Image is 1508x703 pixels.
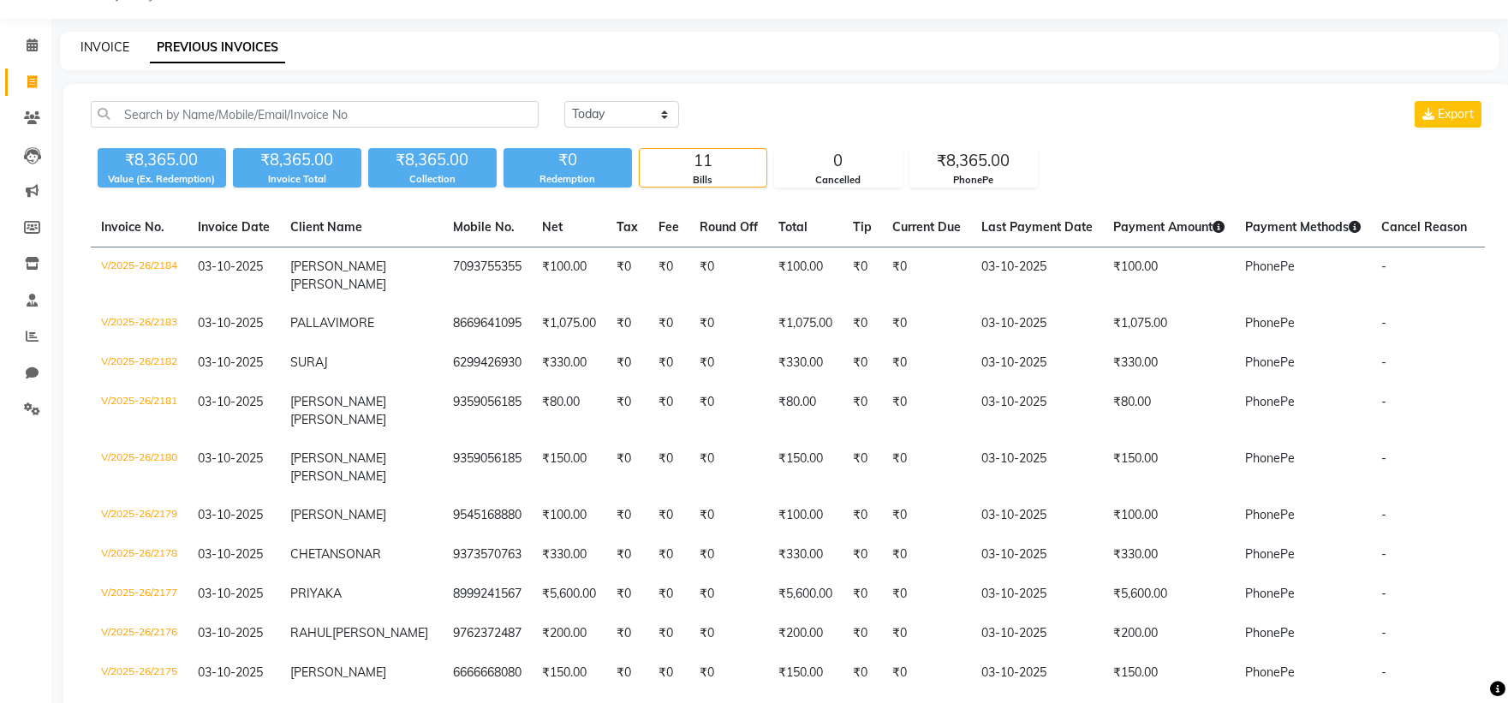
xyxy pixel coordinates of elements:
td: ₹0 [606,383,648,439]
span: PhonePe [1245,625,1295,640]
span: PALLAVI [290,315,339,331]
td: ₹330.00 [532,535,606,575]
td: 03-10-2025 [971,496,1103,535]
span: Tip [853,219,872,235]
td: ₹0 [606,653,648,693]
td: ₹0 [648,614,689,653]
span: PhonePe [1245,354,1295,370]
td: ₹0 [882,383,971,439]
td: 03-10-2025 [971,343,1103,383]
td: ₹0 [882,614,971,653]
span: - [1381,507,1386,522]
td: ₹200.00 [768,614,843,653]
div: 0 [775,149,902,173]
td: V/2025-26/2184 [91,247,188,305]
span: 03-10-2025 [198,394,263,409]
td: 03-10-2025 [971,653,1103,693]
td: ₹0 [882,343,971,383]
div: ₹8,365.00 [368,148,497,172]
td: ₹0 [648,247,689,305]
td: V/2025-26/2176 [91,614,188,653]
span: [PERSON_NAME] [290,468,386,484]
td: ₹0 [882,304,971,343]
td: ₹80.00 [532,383,606,439]
span: [PERSON_NAME] [332,625,428,640]
td: ₹5,600.00 [1103,575,1235,614]
span: [PERSON_NAME] [290,664,386,680]
span: [PERSON_NAME] [290,259,386,274]
td: ₹0 [843,496,882,535]
td: ₹0 [606,496,648,535]
td: ₹150.00 [768,653,843,693]
span: [PERSON_NAME] [290,394,386,409]
span: [PERSON_NAME] [290,277,386,292]
td: V/2025-26/2181 [91,383,188,439]
td: ₹0 [882,575,971,614]
span: PhonePe [1245,664,1295,680]
td: ₹0 [882,653,971,693]
span: - [1381,315,1386,331]
td: 8669641095 [443,304,532,343]
span: - [1381,664,1386,680]
td: ₹0 [689,535,768,575]
td: ₹100.00 [532,496,606,535]
td: ₹100.00 [1103,496,1235,535]
td: 03-10-2025 [971,304,1103,343]
span: SURAJ [290,354,328,370]
span: Current Due [892,219,961,235]
div: Collection [368,172,497,187]
span: 03-10-2025 [198,664,263,680]
td: ₹1,075.00 [1103,304,1235,343]
span: MORE [339,315,374,331]
td: V/2025-26/2182 [91,343,188,383]
span: - [1381,450,1386,466]
td: V/2025-26/2179 [91,496,188,535]
td: ₹0 [606,575,648,614]
td: ₹0 [648,575,689,614]
span: Invoice No. [101,219,164,235]
td: ₹0 [843,343,882,383]
td: ₹0 [843,304,882,343]
td: 9359056185 [443,383,532,439]
button: Export [1415,101,1481,128]
td: V/2025-26/2183 [91,304,188,343]
span: CHETAN [290,546,338,562]
td: ₹100.00 [768,247,843,305]
div: Value (Ex. Redemption) [98,172,226,187]
td: ₹0 [689,496,768,535]
td: ₹5,600.00 [768,575,843,614]
span: PhonePe [1245,586,1295,601]
td: ₹0 [882,247,971,305]
td: ₹0 [689,439,768,496]
td: ₹0 [843,247,882,305]
span: Export [1438,106,1474,122]
td: V/2025-26/2180 [91,439,188,496]
span: Total [778,219,808,235]
span: RAHUL [290,625,332,640]
td: ₹0 [689,383,768,439]
td: ₹0 [843,653,882,693]
input: Search by Name/Mobile/Email/Invoice No [91,101,539,128]
td: 03-10-2025 [971,614,1103,653]
span: 03-10-2025 [198,625,263,640]
td: ₹200.00 [532,614,606,653]
td: 03-10-2025 [971,247,1103,305]
td: ₹0 [843,535,882,575]
td: ₹0 [882,439,971,496]
td: ₹0 [606,535,648,575]
td: ₹0 [648,304,689,343]
span: Round Off [700,219,758,235]
td: ₹0 [882,535,971,575]
td: ₹0 [689,343,768,383]
div: ₹0 [504,148,632,172]
td: ₹0 [843,439,882,496]
td: ₹100.00 [532,247,606,305]
span: 03-10-2025 [198,507,263,522]
td: ₹0 [606,614,648,653]
span: [PERSON_NAME] [290,450,386,466]
td: 9373570763 [443,535,532,575]
div: PhonePe [910,173,1037,188]
td: ₹0 [689,653,768,693]
td: V/2025-26/2177 [91,575,188,614]
td: ₹330.00 [1103,343,1235,383]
